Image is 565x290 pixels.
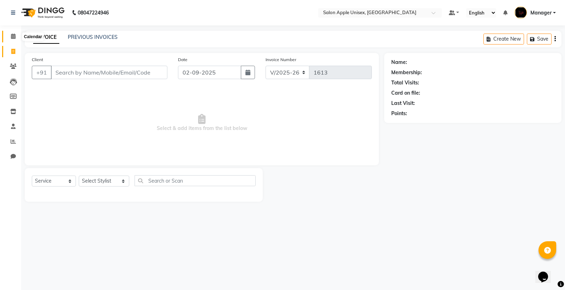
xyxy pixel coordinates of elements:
[78,3,109,23] b: 08047224946
[391,59,407,66] div: Name:
[391,89,420,97] div: Card on file:
[391,79,419,87] div: Total Visits:
[18,3,66,23] img: logo
[32,66,52,79] button: +91
[391,110,407,117] div: Points:
[527,34,552,45] button: Save
[178,57,188,63] label: Date
[32,57,43,63] label: Client
[22,32,44,41] div: Calendar
[32,88,372,158] span: Select & add items from the list below
[266,57,296,63] label: Invoice Number
[515,6,527,19] img: Manager
[530,9,552,17] span: Manager
[68,34,118,40] a: PREVIOUS INVOICES
[483,34,524,45] button: Create New
[391,100,415,107] div: Last Visit:
[391,69,422,76] div: Membership:
[135,175,256,186] input: Search or Scan
[51,66,167,79] input: Search by Name/Mobile/Email/Code
[535,262,558,283] iframe: chat widget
